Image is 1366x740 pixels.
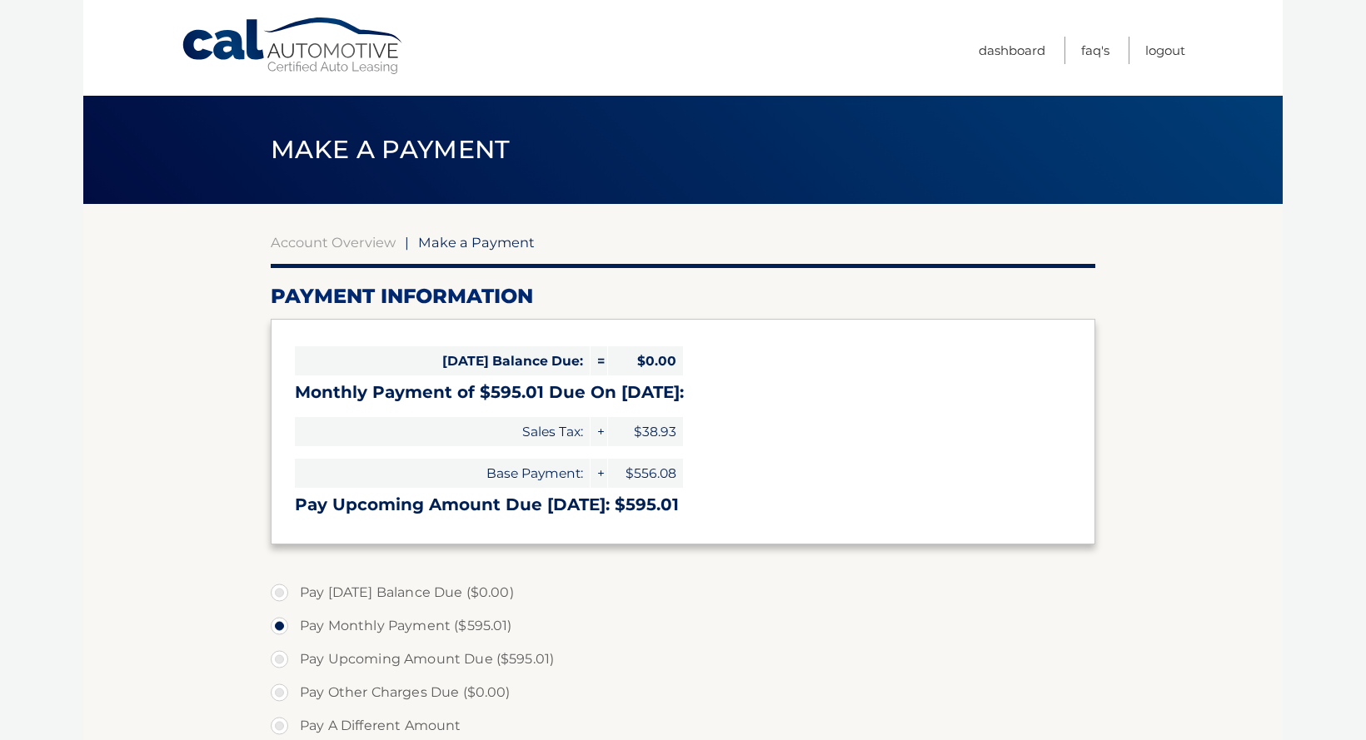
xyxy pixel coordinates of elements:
span: | [405,234,409,251]
span: Make a Payment [418,234,535,251]
span: $0.00 [608,346,683,375]
span: + [591,459,607,488]
a: Logout [1145,37,1185,64]
span: $556.08 [608,459,683,488]
a: Dashboard [979,37,1045,64]
a: Cal Automotive [181,17,406,76]
label: Pay Other Charges Due ($0.00) [271,676,1095,709]
label: Pay Monthly Payment ($595.01) [271,609,1095,643]
h3: Monthly Payment of $595.01 Due On [DATE]: [295,382,1071,403]
h3: Pay Upcoming Amount Due [DATE]: $595.01 [295,494,1071,515]
label: Pay Upcoming Amount Due ($595.01) [271,643,1095,676]
a: Account Overview [271,234,396,251]
a: FAQ's [1081,37,1109,64]
h2: Payment Information [271,284,1095,309]
span: Base Payment: [295,459,590,488]
span: + [591,417,607,446]
span: = [591,346,607,375]
span: $38.93 [608,417,683,446]
span: Make a Payment [271,134,510,165]
label: Pay [DATE] Balance Due ($0.00) [271,576,1095,609]
span: Sales Tax: [295,417,590,446]
span: [DATE] Balance Due: [295,346,590,375]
